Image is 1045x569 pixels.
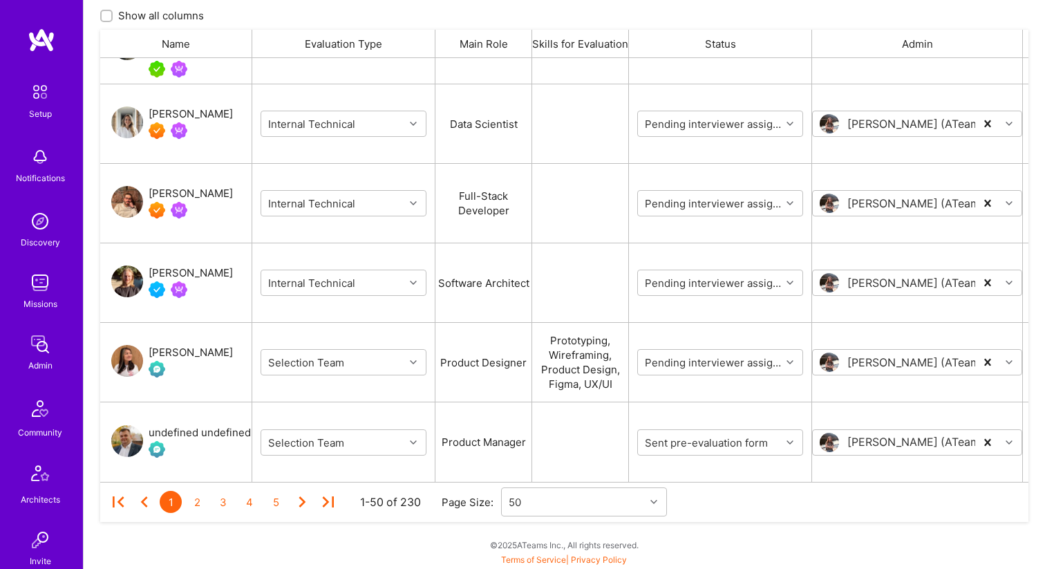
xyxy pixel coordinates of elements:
div: Software Architect [435,243,532,322]
img: User Avatar [820,273,839,292]
div: undefined undefined [149,425,251,441]
a: Privacy Policy [571,554,627,565]
div: Admin [812,30,1023,57]
a: User Avatar[PERSON_NAME]Evaluation Call Pending [111,344,233,380]
div: Product Manager [435,402,532,482]
i: icon Chevron [1006,200,1013,207]
img: Evaluation Call Pending [149,441,165,458]
div: Name [100,30,252,57]
div: Product Designer [435,323,532,402]
i: icon Chevron [787,120,793,127]
div: Setup [29,106,52,121]
img: discovery [26,207,54,235]
div: Page Size: [442,495,501,510]
div: 5 [265,491,287,513]
img: Exceptional A.Teamer [149,202,165,218]
i: icon Chevron [410,439,417,446]
a: Terms of Service [501,554,566,565]
i: icon Chevron [410,279,417,286]
img: Been on Mission [171,122,187,139]
i: icon Chevron [787,279,793,286]
i: icon Chevron [1006,279,1013,286]
div: 4 [238,491,261,513]
div: Admin [28,358,53,373]
img: Vetted A.Teamer [149,281,165,298]
img: Evaluation Call Pending [149,361,165,377]
img: logo [28,28,55,53]
div: Notifications [16,171,65,185]
img: admin teamwork [26,330,54,358]
div: [PERSON_NAME] [149,344,233,361]
div: © 2025 ATeams Inc., All rights reserved. [83,528,1045,562]
div: 1 [160,491,182,513]
img: User Avatar [111,345,143,377]
img: User Avatar [111,186,143,218]
div: 50 [509,495,521,510]
i: icon Chevron [410,359,417,366]
img: Been on Mission [171,202,187,218]
img: Architects [23,459,57,492]
img: User Avatar [820,433,839,452]
img: User Avatar [820,353,839,372]
img: User Avatar [820,194,839,213]
div: Missions [23,297,57,311]
div: Full-Stack Developer [435,164,532,243]
div: Data Scientist [435,84,532,163]
a: User Avatar[PERSON_NAME]Vetted A.TeamerBeen on Mission [111,265,233,301]
img: Exceptional A.Teamer [149,122,165,139]
img: A.Teamer in Residence [149,61,165,77]
img: Invite [26,526,54,554]
i: icon Chevron [787,359,793,366]
span: | [501,554,627,565]
div: [PERSON_NAME] [149,106,233,122]
span: Show all columns [118,8,204,23]
i: icon Chevron [650,498,657,505]
div: Evaluation Type [252,30,435,57]
div: Discovery [21,235,60,250]
img: bell [26,143,54,171]
div: Prototyping, Wireframing, Product Design, Figma, UX/UI [532,323,629,402]
div: [PERSON_NAME] [149,185,233,202]
img: User Avatar [820,114,839,133]
img: User Avatar [111,106,143,138]
div: Community [18,425,62,440]
img: Community [23,392,57,425]
a: User Avatar[PERSON_NAME]Exceptional A.TeamerBeen on Mission [111,106,233,142]
img: setup [26,77,55,106]
i: icon Chevron [1006,359,1013,366]
div: 3 [212,491,234,513]
a: User Avatar[PERSON_NAME]Exceptional A.TeamerBeen on Mission [111,185,233,221]
i: icon Chevron [787,439,793,446]
img: teamwork [26,269,54,297]
div: Architects [21,492,60,507]
div: [PERSON_NAME] [149,265,233,281]
i: icon Chevron [787,200,793,207]
i: icon Chevron [1006,120,1013,127]
i: icon Chevron [410,200,417,207]
i: icon Chevron [1006,439,1013,446]
img: User Avatar [111,265,143,297]
a: User Avatarundefined undefinedEvaluation Call Pending [111,425,251,460]
i: icon Chevron [410,120,417,127]
img: Been on Mission [171,61,187,77]
div: Status [629,30,812,57]
div: 2 [186,491,208,513]
div: Skills for Evaluation [532,30,629,57]
div: Invite [30,554,51,568]
img: Been on Mission [171,281,187,298]
img: User Avatar [111,425,143,457]
div: 1-50 of 230 [360,495,421,510]
div: Main Role [435,30,532,57]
